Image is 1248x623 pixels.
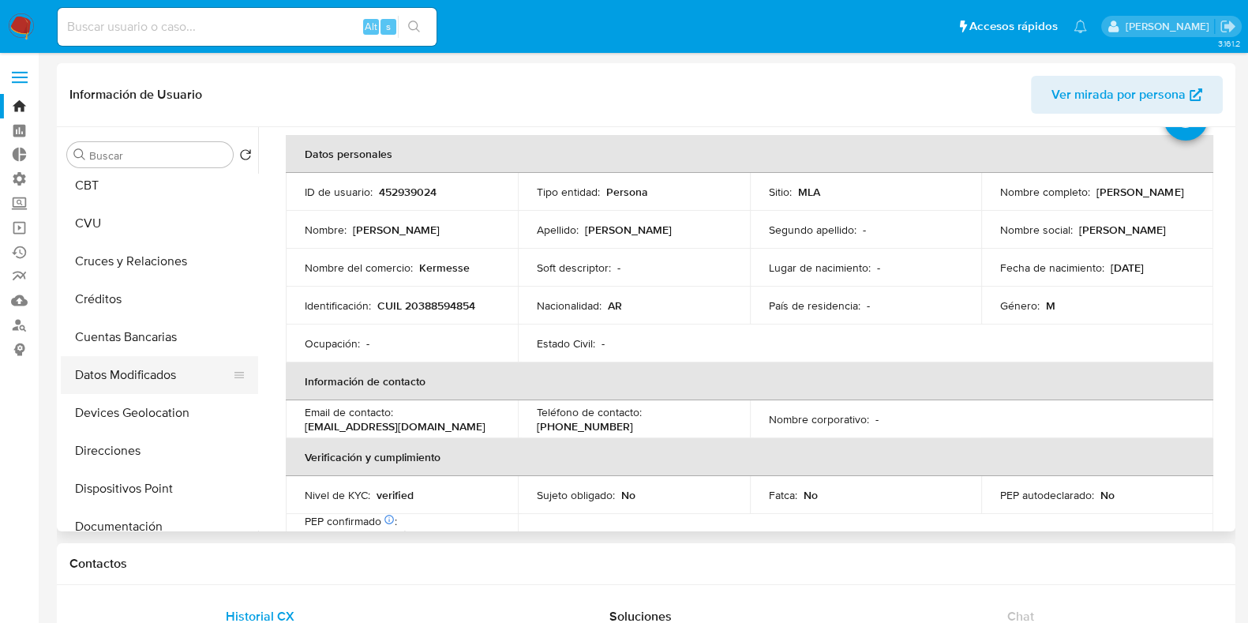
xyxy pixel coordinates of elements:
p: CUIL 20388594854 [377,298,475,313]
p: Nacionalidad : [537,298,602,313]
p: Nombre social : [1000,223,1073,237]
button: Ver mirada por persona [1031,76,1223,114]
p: [EMAIL_ADDRESS][DOMAIN_NAME] [305,419,485,433]
button: Buscar [73,148,86,161]
button: Devices Geolocation [61,394,258,432]
p: No [621,488,635,502]
p: País de residencia : [769,298,860,313]
button: Cuentas Bancarias [61,318,258,356]
p: Tipo entidad : [537,185,600,199]
button: Volver al orden por defecto [239,148,252,166]
a: Notificaciones [1074,20,1087,33]
p: AR [608,298,622,313]
button: Datos Modificados [61,356,245,394]
p: Nivel de KYC : [305,488,370,502]
button: CBT [61,167,258,205]
p: Kermesse [419,261,470,275]
button: CVU [61,205,258,242]
p: verified [377,488,414,502]
button: Créditos [61,280,258,318]
span: Accesos rápidos [969,18,1058,35]
th: Verificación y cumplimiento [286,438,1213,476]
span: Error de integración con listas internas [305,528,474,560]
span: Ver mirada por persona [1051,76,1186,114]
p: Nombre del comercio : [305,261,413,275]
p: Tipo de Confirmación PEP : [537,530,665,544]
h1: Contactos [69,556,1223,572]
p: No [804,488,818,502]
span: Alt [365,19,377,34]
h1: Información de Usuario [69,87,202,103]
th: Información de contacto [286,362,1213,400]
p: Persona [606,185,648,199]
p: Teléfono de contacto : [537,405,642,419]
button: Cruces y Relaciones [61,242,258,280]
p: Género : [1000,298,1040,313]
p: [DATE] [1111,261,1144,275]
p: Apellido : [537,223,579,237]
p: Ocupación : [305,336,360,351]
button: Direcciones [61,432,258,470]
p: Email de contacto : [305,405,393,419]
p: - [602,336,605,351]
p: - [863,223,866,237]
p: [PERSON_NAME] [585,223,672,237]
p: - [672,530,675,544]
p: - [366,336,369,351]
p: Identificación : [305,298,371,313]
input: Buscar [89,148,227,163]
p: [PHONE_NUMBER] [537,419,633,433]
button: Dispositivos Point [61,470,258,508]
input: Buscar usuario o caso... [58,17,437,37]
p: - [617,261,620,275]
p: Sitio : [769,185,792,199]
p: MLA [798,185,820,199]
p: [PERSON_NAME] [1079,223,1166,237]
p: Nombre completo : [1000,185,1090,199]
p: [PERSON_NAME] [353,223,440,237]
button: Documentación [61,508,258,546]
p: - [875,412,879,426]
button: search-icon [398,16,430,38]
p: Lugar de nacimiento : [769,261,871,275]
th: Datos personales [286,135,1213,173]
p: julian.lasala@mercadolibre.com [1125,19,1214,34]
span: s [386,19,391,34]
p: [PERSON_NAME] [1096,185,1183,199]
p: Nombre : [305,223,347,237]
p: ID de usuario : [305,185,373,199]
p: - [877,261,880,275]
p: Fatca : [769,488,797,502]
p: - [867,298,870,313]
p: Segundo apellido : [769,223,856,237]
p: Soft descriptor : [537,261,611,275]
p: Nombre corporativo : [769,412,869,426]
p: Estado Civil : [537,336,595,351]
p: Fecha de nacimiento : [1000,261,1104,275]
p: No [1100,488,1115,502]
p: 452939024 [379,185,437,199]
p: M [1046,298,1055,313]
a: Salir [1220,18,1236,35]
p: PEP confirmado : [305,514,397,528]
p: Sujeto obligado : [537,488,615,502]
p: PEP autodeclarado : [1000,488,1094,502]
